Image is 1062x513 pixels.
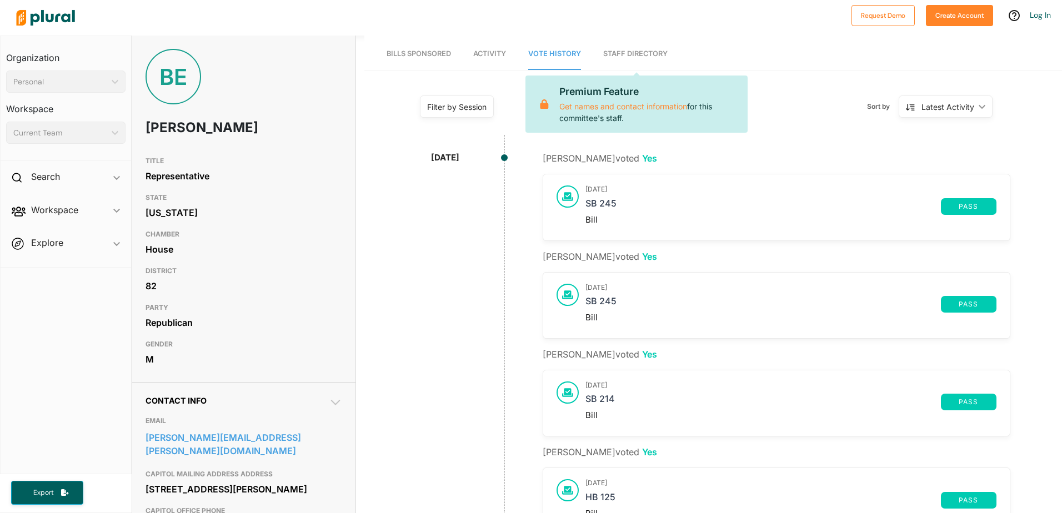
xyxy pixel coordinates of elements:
span: [PERSON_NAME] voted [543,349,657,360]
h3: Organization [6,42,126,66]
h2: Search [31,170,60,183]
div: BE [146,49,201,104]
a: [PERSON_NAME][EMAIL_ADDRESS][PERSON_NAME][DOMAIN_NAME] [146,429,342,459]
div: [STREET_ADDRESS][PERSON_NAME] [146,481,342,497]
a: Vote History [528,38,581,70]
div: Bill [585,215,996,225]
span: Vote History [528,49,581,58]
div: Republican [146,314,342,331]
span: [PERSON_NAME] voted [543,446,657,457]
span: Export [26,488,61,497]
div: Personal [13,76,107,88]
h3: [DATE] [585,284,996,291]
h1: [PERSON_NAME] [146,111,263,144]
div: Representative [146,168,342,184]
h3: GENDER [146,338,342,351]
a: HB 125 [585,492,940,509]
span: Yes [642,153,657,164]
h3: CAPITOL MAILING ADDRESS ADDRESS [146,467,342,481]
div: Current Team [13,127,107,139]
h3: STATE [146,191,342,204]
div: House [146,241,342,258]
div: Latest Activity [921,101,974,113]
a: SB 245 [585,198,940,215]
h3: PARTY [146,301,342,314]
a: Create Account [926,9,993,21]
div: Bill [585,410,996,420]
h3: [DATE] [585,479,996,487]
h3: EMAIL [146,414,342,428]
p: Premium Feature [559,84,739,99]
span: pass [948,497,990,504]
div: Bill [585,313,996,323]
a: SB 245 [585,296,940,313]
a: Log In [1030,10,1051,20]
button: Request Demo [851,5,915,26]
span: [PERSON_NAME] voted [543,251,657,262]
span: Activity [473,49,506,58]
div: 82 [146,278,342,294]
a: Bills Sponsored [387,38,451,70]
a: SB 214 [585,394,940,410]
h3: TITLE [146,154,342,168]
div: [US_STATE] [146,204,342,221]
a: Get names and contact information [559,102,687,111]
a: Staff Directory [603,38,668,70]
h3: CHAMBER [146,228,342,241]
div: [DATE] [431,152,459,164]
span: pass [948,203,990,210]
span: pass [948,301,990,308]
h3: Workspace [6,93,126,117]
div: Filter by Session [427,101,487,113]
span: Contact Info [146,396,207,405]
h3: [DATE] [585,185,996,193]
a: Activity [473,38,506,70]
span: Yes [642,446,657,457]
p: for this committee's staff. [559,84,739,123]
a: Request Demo [851,9,915,21]
span: pass [948,399,990,405]
button: Export [11,481,83,505]
span: Sort by [867,102,899,112]
h3: DISTRICT [146,264,342,278]
div: M [146,351,342,368]
h3: [DATE] [585,381,996,389]
button: Create Account [926,5,993,26]
span: [PERSON_NAME] voted [543,153,657,164]
span: Yes [642,349,657,360]
span: Bills Sponsored [387,49,451,58]
span: Yes [642,251,657,262]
